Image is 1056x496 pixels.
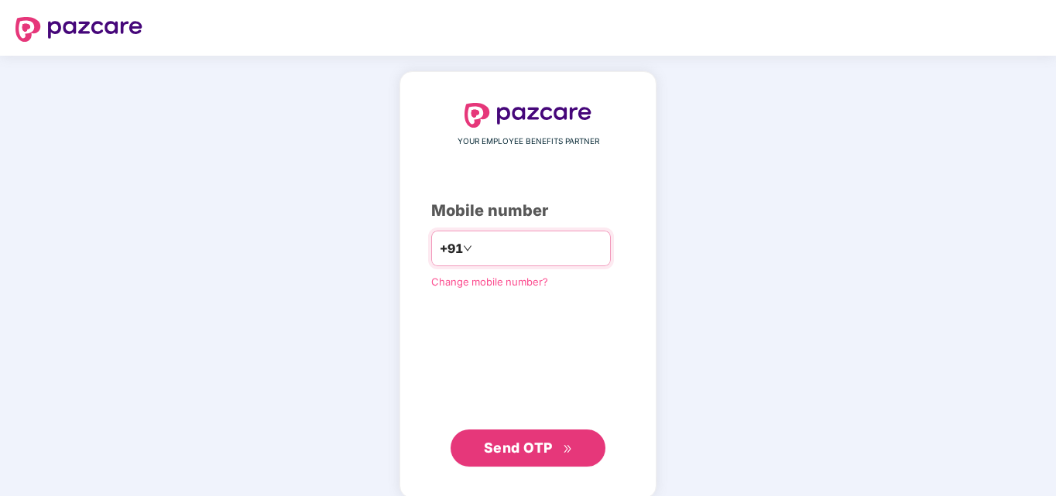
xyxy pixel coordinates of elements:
[451,429,605,467] button: Send OTPdouble-right
[431,199,625,223] div: Mobile number
[458,135,599,148] span: YOUR EMPLOYEE BENEFITS PARTNER
[465,103,591,128] img: logo
[463,244,472,253] span: down
[563,444,573,454] span: double-right
[440,239,463,258] span: +91
[15,17,142,42] img: logo
[484,440,553,456] span: Send OTP
[431,275,548,288] a: Change mobile number?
